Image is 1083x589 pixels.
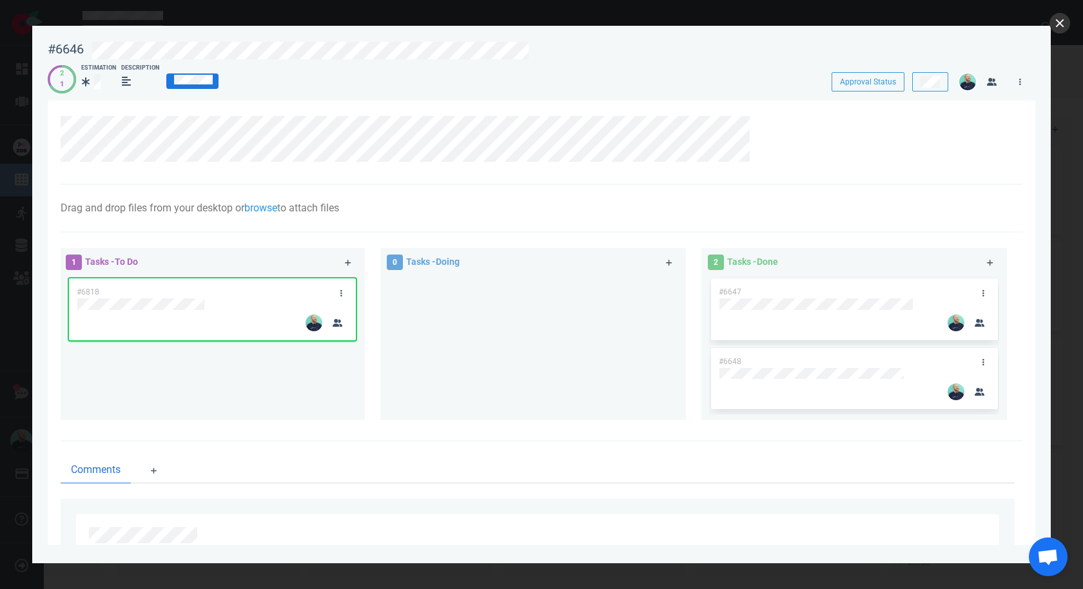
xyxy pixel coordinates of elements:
span: Drag and drop files from your desktop or [61,202,244,214]
div: 2 [60,68,64,79]
img: 26 [306,314,322,331]
span: Tasks - Done [727,256,778,267]
div: 1 [60,79,64,90]
img: 26 [948,383,964,400]
button: Approval Status [832,72,904,92]
a: browse [244,202,277,214]
span: #6818 [77,287,99,296]
div: Description [121,64,159,73]
img: 26 [948,314,964,331]
span: Comments [71,462,121,478]
span: #6648 [719,357,741,366]
span: 0 [387,255,403,270]
span: 1 [66,255,82,270]
div: Estimation [81,64,116,73]
button: close [1049,13,1070,34]
span: #6647 [719,287,741,296]
span: Tasks - Doing [406,256,460,267]
span: Tasks - To Do [85,256,138,267]
a: Ouvrir le chat [1029,537,1068,576]
span: to attach files [277,202,339,214]
span: 2 [708,255,724,270]
img: 26 [959,73,976,90]
div: #6646 [48,41,84,57]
